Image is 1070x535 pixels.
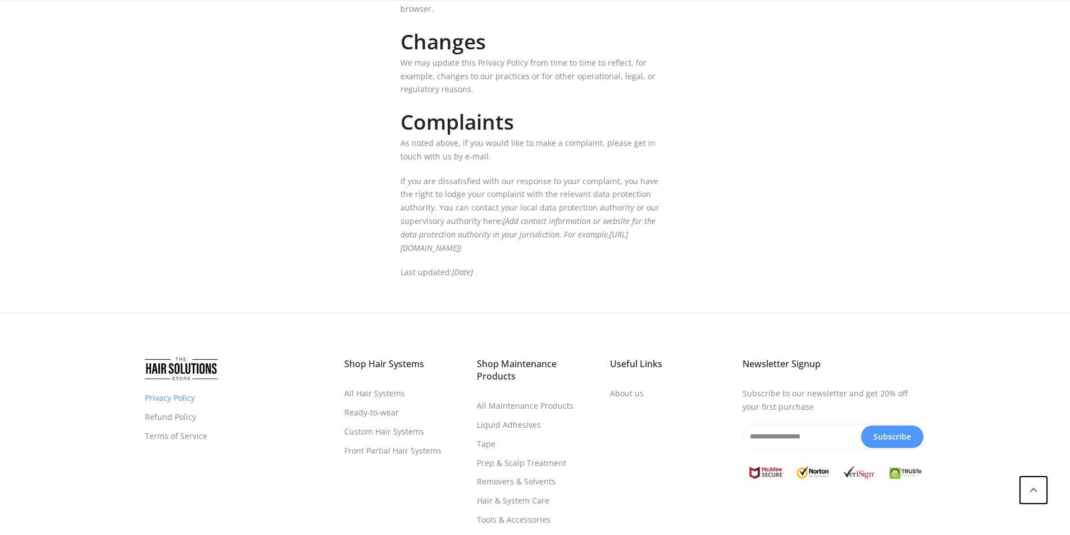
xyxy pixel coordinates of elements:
[344,388,405,399] a: All Hair Systems
[400,229,628,253] a: [URL][DOMAIN_NAME]
[477,438,495,449] a: Tape
[477,495,549,506] a: Hair & System Care
[610,388,644,399] a: About us
[400,107,670,136] h1: Complaints
[400,27,670,56] h1: Changes
[145,411,196,422] a: Refund Policy
[477,419,541,430] a: Liquid Adhesives
[344,445,441,456] a: Front Partial Hair Systems
[400,136,670,163] p: As noted above, if you would like to make a complaint, please get in touch with us by e-mail.
[400,216,655,253] i: [Add contact information or website for the data protection authority in your jurisdiction. For e...
[477,476,556,487] a: Removers & Solvents
[477,458,566,468] a: Prep & Scalp Treatment
[344,407,399,418] a: Ready-to-wear
[400,175,670,255] p: If you are dissatisfied with our response to your complaint, you have the right to lodge your com...
[861,426,923,448] button: Subscribe
[452,267,473,277] i: [Date]
[610,358,726,370] h3: Useful Links
[1019,476,1048,504] a: Back to the top
[477,400,573,411] a: All Maintenance Products
[867,430,918,443] span: Subscribe
[344,426,424,437] a: Custom Hair Systems
[145,431,207,441] a: Terms of Service
[145,392,195,403] a: Privacy Policy
[400,56,670,96] p: We may update this Privacy Policy from time to time to reflect, for example, changes to our pract...
[743,387,925,414] p: Subscribe to our newsletter and get 20% off your first purchase
[743,358,925,370] h3: Newsletter Signup
[477,514,550,525] a: Tools & Accessories
[344,358,461,370] h3: Shop Hair Systems
[477,358,593,382] h3: Shop Maintenance Products
[400,266,670,279] p: Last updated:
